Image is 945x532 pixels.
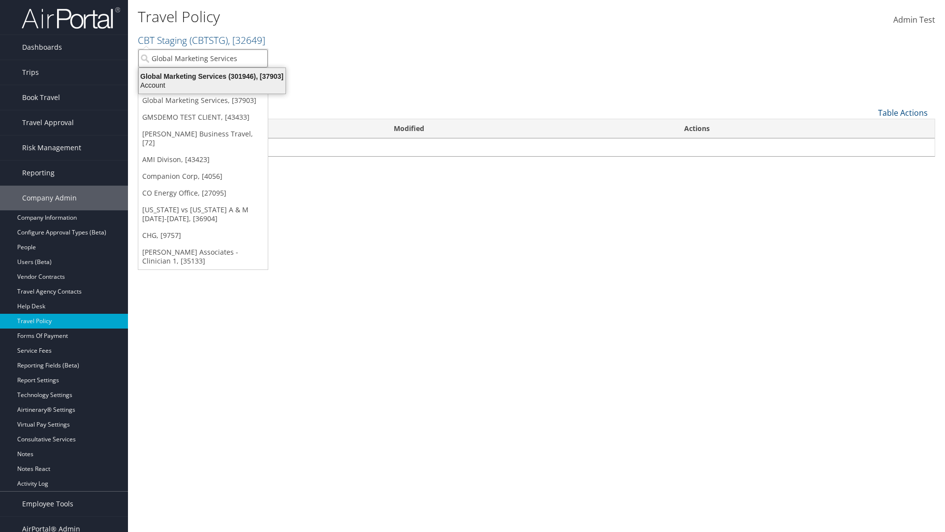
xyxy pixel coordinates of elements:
a: Global Marketing Services, [37903] [138,92,268,109]
span: Risk Management [22,135,81,160]
span: Reporting [22,161,55,185]
span: Travel Approval [22,110,74,135]
a: [PERSON_NAME] Associates - Clinician 1, [35133] [138,244,268,269]
div: Account [133,81,291,90]
a: [US_STATE] vs [US_STATE] A & M [DATE]-[DATE], [36904] [138,201,268,227]
span: , [ 32649 ] [228,33,265,47]
th: Actions [675,119,935,138]
div: Global Marketing Services (301946), [37903] [133,72,291,81]
a: [PERSON_NAME] Business Travel, [72] [138,126,268,151]
a: Table Actions [878,107,928,118]
a: GMSDEMO TEST CLIENT, [43433] [138,109,268,126]
a: Admin Test [893,5,935,35]
a: CBT Staging [138,33,265,47]
a: CO Energy Office, [27095] [138,185,268,201]
span: ( CBTSTG ) [189,33,228,47]
span: Dashboards [22,35,62,60]
th: Modified: activate to sort column ascending [385,119,676,138]
span: Book Travel [22,85,60,110]
span: Company Admin [22,186,77,210]
td: No data available in table [138,138,935,156]
img: airportal-logo.png [22,6,120,30]
h1: Travel Policy [138,6,669,27]
a: CHG, [9757] [138,227,268,244]
span: Trips [22,60,39,85]
a: Companion Corp, [4056] [138,168,268,185]
span: Employee Tools [22,492,73,516]
a: AMI Divison, [43423] [138,151,268,168]
input: Search Accounts [138,49,268,67]
span: Admin Test [893,14,935,25]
